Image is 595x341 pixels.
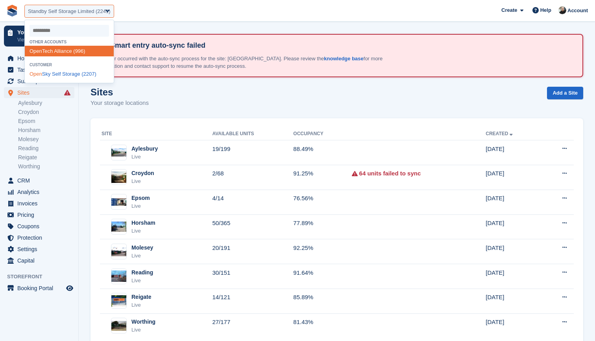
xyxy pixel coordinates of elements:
[131,194,150,202] div: Epsom
[131,169,154,177] div: Croydon
[17,53,65,64] span: Home
[293,165,351,190] td: 91.25%
[131,153,158,161] div: Live
[18,145,74,152] a: Reading
[18,154,74,161] a: Reigate
[293,214,351,239] td: 77.89%
[212,289,293,313] td: 14/121
[558,6,566,14] img: Tom Huddleston
[111,222,126,232] img: Image of Horsham site
[30,71,42,77] span: Open
[486,165,541,190] td: [DATE]
[131,227,155,235] div: Live
[17,36,64,43] p: View next steps
[18,117,74,125] a: Epsom
[293,140,351,165] td: 88.49%
[131,177,154,185] div: Live
[293,313,351,338] td: 81.43%
[4,283,74,294] a: menu
[6,5,18,17] img: stora-icon-8386f47178a22dfd0bd8f6a31ec36ba5ce8667c1dd55bd0f319d3a0aa187defe.svg
[111,171,126,183] img: Image of Croydon site
[540,6,551,14] span: Help
[486,264,541,289] td: [DATE]
[17,64,65,75] span: Tasks
[567,7,588,15] span: Account
[486,140,541,165] td: [DATE]
[17,221,65,232] span: Coupons
[547,87,583,100] a: Add a Site
[212,313,293,338] td: 27/177
[111,321,126,331] img: Image of Worthing site
[131,202,150,210] div: Live
[18,127,74,134] a: Horsham
[4,87,74,98] a: menu
[65,283,74,293] a: Preview store
[486,214,541,239] td: [DATE]
[4,53,74,64] a: menu
[486,313,541,338] td: [DATE]
[4,76,74,87] a: menu
[131,145,158,153] div: Aylesbury
[25,69,114,80] div: Sky Self Storage (2207)
[212,165,293,190] td: 2/68
[18,136,74,143] a: Molesey
[4,64,74,75] a: menu
[17,76,65,87] span: Subscriptions
[131,277,153,285] div: Live
[18,99,74,107] a: Aylesbury
[501,6,517,14] span: Create
[4,198,74,209] a: menu
[131,293,152,301] div: Reigate
[100,128,212,140] th: Site
[64,89,70,96] i: Smart entry sync failures have occurred
[131,326,155,334] div: Live
[293,264,351,289] td: 91.64%
[25,63,114,67] div: Customer
[107,41,576,50] h4: Smart entry auto-sync failed
[17,198,65,209] span: Invoices
[18,108,74,116] a: Croydon
[131,219,155,227] div: Horsham
[17,30,64,35] p: Your onboarding
[4,255,74,266] a: menu
[17,255,65,266] span: Capital
[4,244,74,255] a: menu
[486,289,541,313] td: [DATE]
[17,283,65,294] span: Booking Portal
[4,221,74,232] a: menu
[17,232,65,243] span: Protection
[486,239,541,264] td: [DATE]
[212,214,293,239] td: 50/365
[212,140,293,165] td: 19/199
[111,295,126,307] img: Image of Reigate site
[91,99,149,108] p: Your storage locations
[111,148,126,157] img: Image of Aylesbury site
[111,270,126,282] img: Image of Reading site
[131,252,153,260] div: Live
[17,175,65,186] span: CRM
[98,55,393,70] p: An error occurred with the auto-sync process for the site: [GEOGRAPHIC_DATA]. Please review the f...
[131,318,155,326] div: Worthing
[4,232,74,243] a: menu
[359,169,421,178] a: 64 units failed to sync
[131,301,152,309] div: Live
[4,26,74,47] a: Your onboarding View next steps
[486,131,514,136] a: Created
[4,209,74,220] a: menu
[91,87,149,97] h1: Sites
[25,46,114,56] div: Tech Alliance (996)
[212,264,293,289] td: 30/151
[131,244,153,252] div: Molesey
[28,7,111,15] div: Standby Self Storage Limited (2241)
[293,128,351,140] th: Occupancy
[17,209,65,220] span: Pricing
[212,190,293,214] td: 4/14
[7,273,78,281] span: Storefront
[18,163,74,170] a: Worthing
[25,40,114,44] div: Other accounts
[4,175,74,186] a: menu
[4,186,74,198] a: menu
[324,56,363,61] a: knowledge base
[111,247,126,257] img: Image of Molesey site
[17,186,65,198] span: Analytics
